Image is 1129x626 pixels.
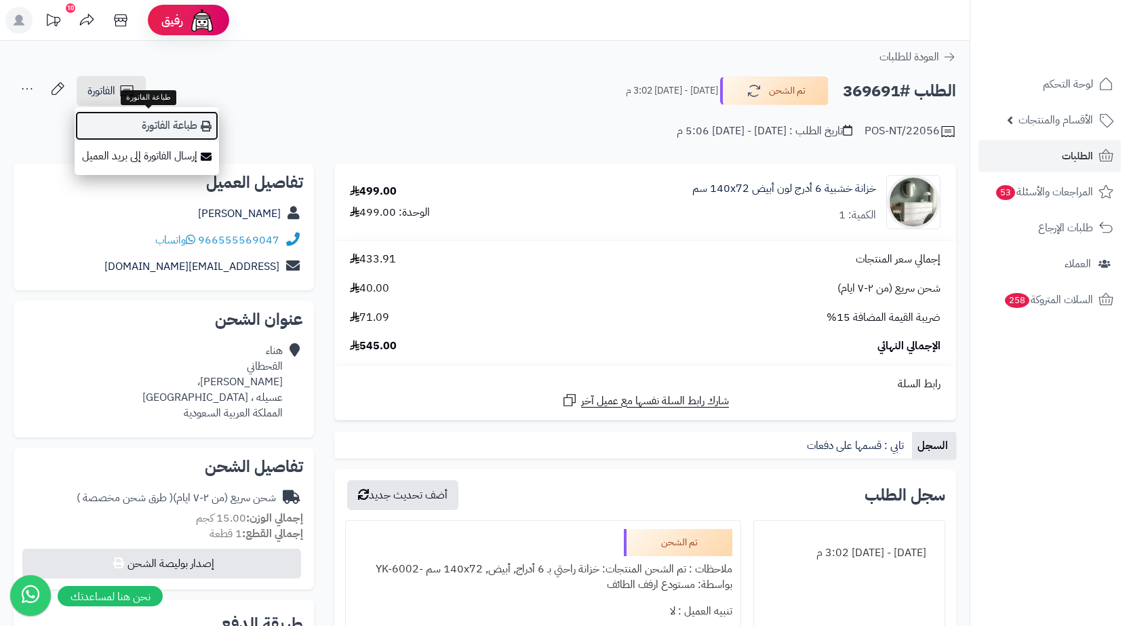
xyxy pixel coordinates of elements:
[865,123,956,140] div: POS-NT/22056
[865,487,945,503] h3: سجل الطلب
[24,458,303,475] h2: تفاصيل الشحن
[762,540,936,566] div: [DATE] - [DATE] 3:02 م
[1004,290,1093,309] span: السلات المتروكة
[354,598,732,625] div: تنبيه العميل : لا
[210,526,303,542] small: 1 قطعة
[720,77,829,105] button: تم الشحن
[350,310,389,326] span: 71.09
[1043,75,1093,94] span: لوحة التحكم
[801,432,912,459] a: تابي : قسمها على دفعات
[1062,146,1093,165] span: الطلبات
[66,3,75,13] div: 10
[347,480,458,510] button: أضف تحديث جديد
[1037,38,1116,66] img: logo-2.png
[77,76,146,106] a: الفاتورة
[837,281,940,296] span: شحن سريع (من ٢-٧ ايام)
[624,529,732,556] div: تم الشحن
[198,232,279,248] a: 966555569047
[246,510,303,526] strong: إجمالي الوزن:
[1038,218,1093,237] span: طلبات الإرجاع
[350,338,397,354] span: 545.00
[24,311,303,328] h2: عنوان الشحن
[104,258,279,275] a: [EMAIL_ADDRESS][DOMAIN_NAME]
[77,490,173,506] span: ( طرق شحن مخصصة )
[856,252,940,267] span: إجمالي سعر المنتجات
[75,141,219,172] a: إرسال الفاتورة إلى بريد العميل
[978,176,1121,208] a: المراجعات والأسئلة53
[350,205,430,220] div: الوحدة: 499.00
[350,184,397,199] div: 499.00
[340,376,951,392] div: رابط السلة
[1018,111,1093,130] span: الأقسام والمنتجات
[561,392,729,409] a: شارك رابط السلة نفسها مع عميل آخر
[77,490,276,506] div: شحن سريع (من ٢-٧ ايام)
[692,181,876,197] a: خزانة خشبية 6 أدرج لون أبيض 140x72 سم
[196,510,303,526] small: 15.00 كجم
[978,212,1121,244] a: طلبات الإرجاع
[843,77,956,105] h2: الطلب #369691
[978,68,1121,100] a: لوحة التحكم
[350,252,396,267] span: 433.91
[242,526,303,542] strong: إجمالي القطع:
[198,206,281,222] a: [PERSON_NAME]
[877,338,940,354] span: الإجمالي النهائي
[978,140,1121,172] a: الطلبات
[161,12,183,28] span: رفيق
[912,432,956,459] a: السجل
[1065,254,1091,273] span: العملاء
[142,343,283,420] div: هناء القحطاني [PERSON_NAME]، عسيله ، [GEOGRAPHIC_DATA] المملكة العربية السعودية
[996,185,1015,200] span: 53
[581,393,729,409] span: شارك رابط السلة نفسها مع عميل آخر
[879,49,939,65] span: العودة للطلبات
[879,49,956,65] a: العودة للطلبات
[24,174,303,191] h2: تفاصيل العميل
[75,111,219,141] a: طباعة الفاتورة
[677,123,852,139] div: تاريخ الطلب : [DATE] - [DATE] 5:06 م
[36,7,70,37] a: تحديثات المنصة
[87,83,115,99] span: الفاتورة
[354,556,732,598] div: ملاحظات : تم الشحن المنتجات: خزانة راحتي بـ 6 أدراج, أبيض, ‎140x72 سم‏ -YK-6002 بواسطة: مستودع ار...
[155,232,195,248] a: واتساب
[839,208,876,223] div: الكمية: 1
[189,7,216,34] img: ai-face.png
[995,182,1093,201] span: المراجعات والأسئلة
[827,310,940,326] span: ضريبة القيمة المضافة 15%
[626,84,718,98] small: [DATE] - [DATE] 3:02 م
[22,549,301,579] button: إصدار بوليصة الشحن
[978,248,1121,280] a: العملاء
[978,283,1121,316] a: السلات المتروكة258
[121,90,176,105] div: طباعة الفاتورة
[887,175,940,229] img: 1746709299-1702541934053-68567865785768-1000x1000-90x90.jpg
[1005,293,1029,308] span: 258
[350,281,389,296] span: 40.00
